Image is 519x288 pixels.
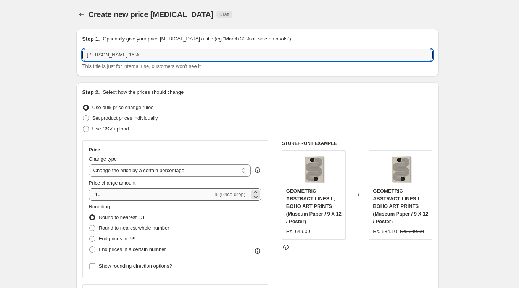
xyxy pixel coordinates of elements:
[82,63,201,69] span: This title is just for internal use, customers won't see it
[92,105,153,110] span: Use bulk price change rules
[82,35,100,43] h2: Step 1.
[82,49,433,61] input: 30% off holiday sale
[99,263,172,269] span: Show rounding direction options?
[89,188,212,201] input: -15
[282,140,433,146] h6: STOREFRONT EXAMPLE
[92,126,129,132] span: Use CSV upload
[373,228,397,235] div: Rs. 584.10
[103,88,184,96] p: Select how the prices should change
[103,35,291,43] p: Optionally give your price [MEDICAL_DATA] a title (eg "March 30% off sale on boots")
[400,228,424,235] strike: Rs. 649.00
[76,9,87,20] button: Price change jobs
[89,147,100,153] h3: Price
[82,88,100,96] h2: Step 2.
[99,214,145,220] span: Round to nearest .01
[89,10,214,19] span: Create new price [MEDICAL_DATA]
[89,204,110,209] span: Rounding
[214,191,245,197] span: % (Price drop)
[298,154,329,185] img: gallerywrap-resized_212f066c-7c3d-4415-9b16-553eb73bee29_80x.jpg
[89,156,117,162] span: Change type
[373,188,428,224] span: GEOMETRIC ABSTRACT LINES I , BOHO ART PRINTS (Museum Paper / 9 X 12 / Poster)
[99,246,166,252] span: End prices in a certain number
[99,225,169,231] span: Round to nearest whole number
[89,180,136,186] span: Price change amount
[286,228,310,235] div: Rs. 649.00
[219,11,229,18] span: Draft
[254,166,261,174] div: help
[385,154,416,185] img: gallerywrap-resized_212f066c-7c3d-4415-9b16-553eb73bee29_80x.jpg
[286,188,342,224] span: GEOMETRIC ABSTRACT LINES I , BOHO ART PRINTS (Museum Paper / 9 X 12 / Poster)
[99,236,136,241] span: End prices in .99
[92,115,158,121] span: Set product prices individually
